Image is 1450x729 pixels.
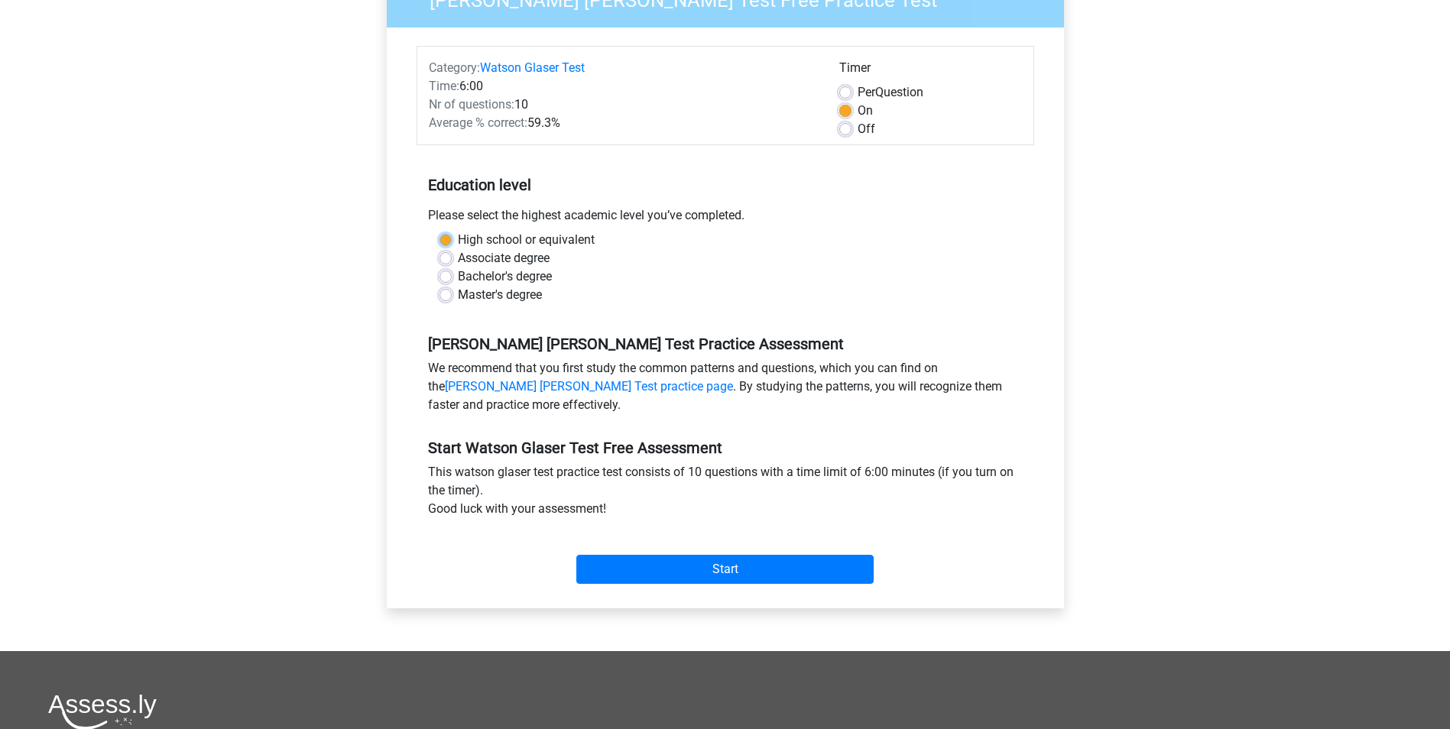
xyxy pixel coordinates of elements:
[858,120,875,138] label: Off
[429,79,459,93] span: Time:
[858,85,875,99] span: Per
[458,267,552,286] label: Bachelor's degree
[429,60,480,75] span: Category:
[576,555,874,584] input: Start
[429,115,527,130] span: Average % correct:
[858,102,873,120] label: On
[417,359,1034,420] div: We recommend that you first study the common patterns and questions, which you can find on the . ...
[417,463,1034,524] div: This watson glaser test practice test consists of 10 questions with a time limit of 6:00 minutes ...
[429,97,514,112] span: Nr of questions:
[458,231,595,249] label: High school or equivalent
[428,335,1023,353] h5: [PERSON_NAME] [PERSON_NAME] Test Practice Assessment
[417,114,828,132] div: 59.3%
[445,379,733,394] a: [PERSON_NAME] [PERSON_NAME] Test practice page
[428,170,1023,200] h5: Education level
[417,77,828,96] div: 6:00
[480,60,585,75] a: Watson Glaser Test
[458,286,542,304] label: Master's degree
[417,96,828,114] div: 10
[417,206,1034,231] div: Please select the highest academic level you’ve completed.
[839,59,1022,83] div: Timer
[858,83,923,102] label: Question
[458,249,550,267] label: Associate degree
[428,439,1023,457] h5: Start Watson Glaser Test Free Assessment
